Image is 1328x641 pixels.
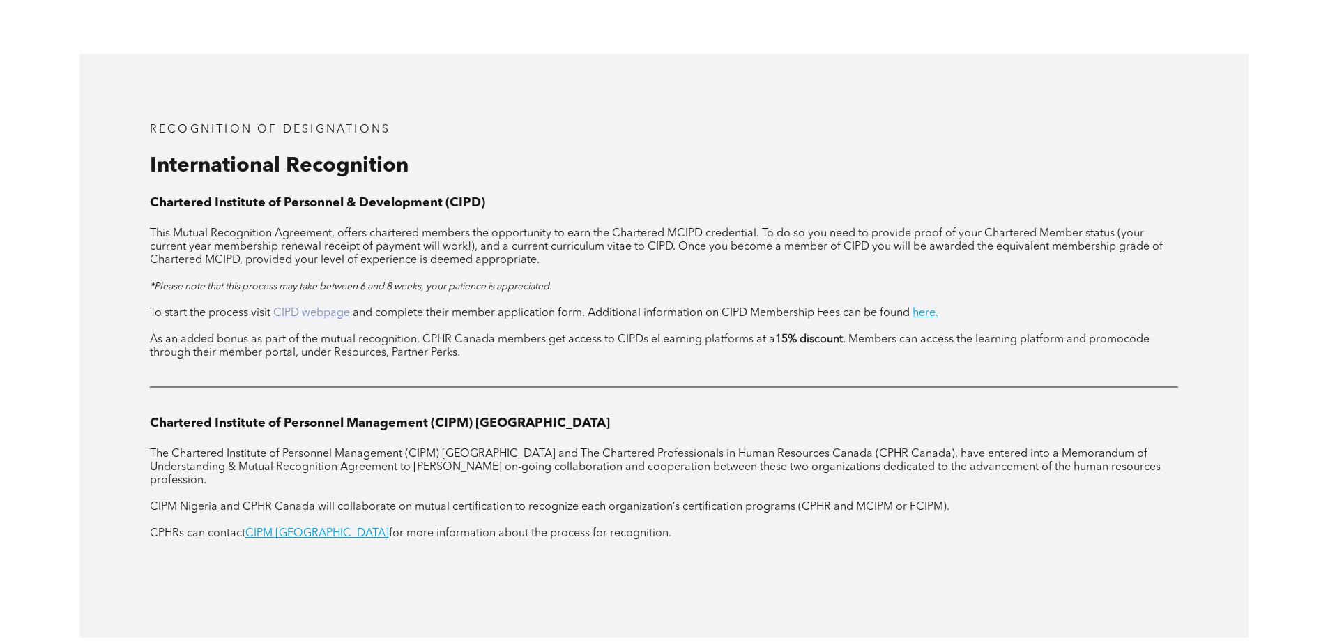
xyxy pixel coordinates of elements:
span: for more information about the process for recognition. [389,528,671,539]
span: To start the process visit [150,308,270,319]
span: Chartered Institute of Personnel Management (CIPM) [GEOGRAPHIC_DATA] [150,417,610,430]
span: RECOGNITION OF DESIGNATIONS [150,124,390,135]
span: This Mutual Recognition Agreement, offers chartered members the opportunity to earn the Chartered... [150,228,1163,266]
a: CIPD webpage [273,308,350,319]
a: here. [913,308,938,319]
span: CPHRs can contact [150,528,245,539]
strong: 15% discount [775,334,843,345]
span: As an added bonus as part of the mutual recognition, CPHR Canada members get access to CIPDs eLea... [150,334,775,345]
strong: Chartered Institute of Personnel & Development (CIPD) [150,197,485,209]
span: The Chartered Institute of Personnel Management (CIPM) [GEOGRAPHIC_DATA] and The Chartered Profes... [150,448,1161,486]
span: International Recognition [150,156,409,176]
span: CIPM Nigeria and CPHR Canada will collaborate on mutual certification to recognize each organizat... [150,502,949,513]
span: *Please note that this process may take between 6 and 8 weeks, your patience is appreciated. [150,282,552,292]
a: CIPM [GEOGRAPHIC_DATA] [245,528,389,539]
span: and complete their member application form. Additional information on CIPD Membership Fees can be... [353,308,910,319]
